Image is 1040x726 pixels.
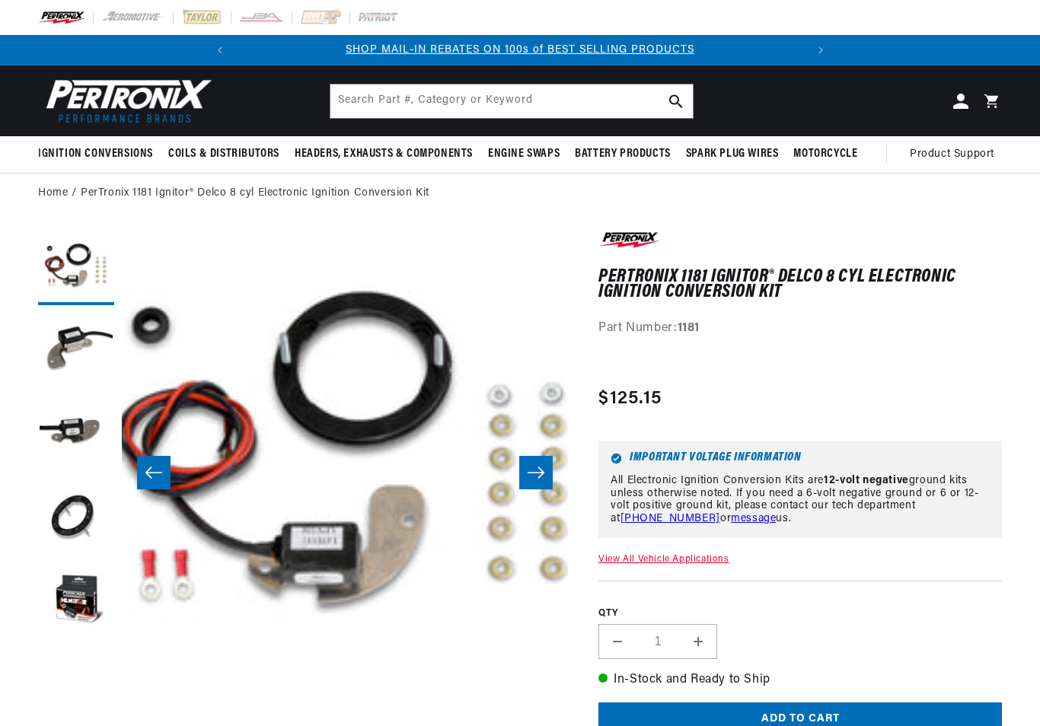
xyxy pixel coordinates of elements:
label: QTY [598,607,1002,620]
span: Battery Products [575,146,671,162]
summary: Spark Plug Wires [678,136,786,172]
media-gallery: Gallery Viewer [38,229,568,716]
button: Translation missing: en.sections.announcements.next_announcement [806,35,836,65]
a: Home [38,185,68,202]
button: Load image 2 in gallery view [38,313,114,389]
span: Motorcycle [793,146,857,162]
button: Load image 1 in gallery view [38,229,114,305]
span: Headers, Exhausts & Components [295,146,473,162]
span: Coils & Distributors [168,146,279,162]
button: Translation missing: en.sections.announcements.previous_announcement [205,35,235,65]
span: Ignition Conversions [38,146,153,162]
h1: PerTronix 1181 Ignitor® Delco 8 cyl Electronic Ignition Conversion Kit [598,269,1002,301]
summary: Motorcycle [786,136,865,172]
input: Search Part #, Category or Keyword [330,84,693,118]
summary: Product Support [910,136,1002,173]
div: Part Number: [598,319,1002,339]
button: Load image 5 in gallery view [38,564,114,640]
span: Product Support [910,146,994,163]
summary: Headers, Exhausts & Components [287,136,480,172]
h6: Important Voltage Information [611,453,990,464]
nav: breadcrumbs [38,185,1002,202]
a: PerTronix 1181 Ignitor® Delco 8 cyl Electronic Ignition Conversion Kit [81,185,429,202]
button: Slide right [519,456,553,489]
summary: Coils & Distributors [161,136,287,172]
img: Pertronix [38,75,213,127]
button: Load image 3 in gallery view [38,396,114,473]
p: All Electronic Ignition Conversion Kits are ground kits unless otherwise noted. If you need a 6-v... [611,475,990,526]
summary: Engine Swaps [480,136,567,172]
span: $125.15 [598,385,662,412]
span: Spark Plug Wires [686,146,779,162]
a: message [731,513,776,524]
summary: Ignition Conversions [38,136,161,172]
button: Slide left [137,456,171,489]
button: Search Part #, Category or Keyword [659,84,693,118]
a: [PHONE_NUMBER] [620,513,720,524]
a: View All Vehicle Applications [598,555,729,564]
strong: 12-volt negative [824,475,909,486]
p: In-Stock and Ready to Ship [598,670,1002,690]
span: Engine Swaps [488,146,560,162]
a: SHOP MAIL-IN REBATES ON 100s of BEST SELLING PRODUCTS [346,44,694,56]
div: Announcement [235,42,806,59]
div: 1 of 2 [235,42,806,59]
summary: Battery Products [567,136,678,172]
strong: 1181 [678,322,700,334]
button: Load image 4 in gallery view [38,480,114,556]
